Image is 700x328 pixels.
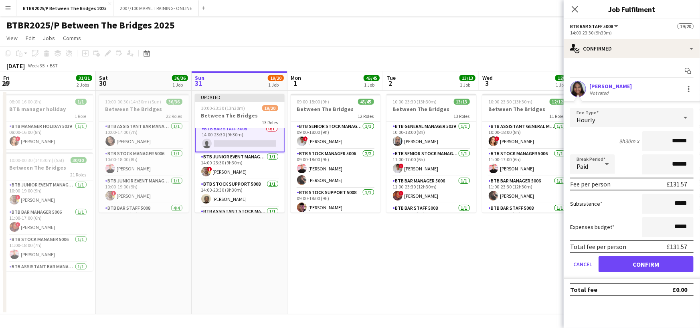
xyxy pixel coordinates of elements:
app-job-card: 09:00-18:00 (9h)45/45Between The Bridges12 RolesBTB Senior Stock Manager 50061/109:00-18:00 (9h)!... [291,94,380,213]
span: 12/12 [550,99,566,105]
span: Week 35 [26,63,47,69]
span: 13 Roles [454,113,470,119]
app-card-role: BTB Bar Manager 50061/111:00-17:00 (6h)![PERSON_NAME] [3,208,93,235]
span: 29 [2,79,10,88]
span: Sun [195,74,204,81]
app-card-role: BTB Bar Manager 50061/111:00-23:30 (12h30m)[PERSON_NAME] [482,176,572,204]
span: 36/36 [166,99,182,105]
span: ! [303,136,308,141]
div: £131.57 [667,180,687,188]
span: 1 Role [75,113,87,119]
div: Updated [195,94,285,100]
span: ! [495,136,500,141]
app-card-role: BTB Assistant General Manager 50061/110:00-18:00 (8h)![PERSON_NAME] [482,122,572,149]
button: Confirm [599,256,694,272]
app-card-role: BTB Bar Staff 50081/111:30-17:30 (6h) [386,204,476,231]
div: 1 Job [460,82,475,88]
span: 19/20 [678,23,694,29]
label: Subsistence [570,200,603,207]
app-card-role: BTB Junior Event Manager 50391/114:00-23:30 (9h30m)![PERSON_NAME] [195,152,285,180]
span: 21 Roles [71,172,87,178]
span: ! [399,164,404,168]
app-card-role: BTB Stock Manager 50061/111:00-18:00 (7h)[PERSON_NAME] [3,235,93,262]
h3: Between The Bridges [3,164,93,171]
app-job-card: 10:00-23:30 (13h30m)12/12Between The Bridges11 RolesBTB Assistant General Manager 50061/110:00-18... [482,94,572,213]
app-card-role: BTB General Manager 50391/110:00-18:00 (8h)[PERSON_NAME] [386,122,476,149]
span: 13/13 [459,75,475,81]
h3: Between The Bridges [195,112,285,119]
h1: BTBR2025/P Between The Bridges 2025 [6,19,175,31]
span: ! [16,222,20,227]
span: 19/20 [268,75,284,81]
app-card-role: BTB Bar Staff 50081/111:30-17:30 (6h) [482,204,572,231]
h3: Between The Bridges [386,105,476,113]
span: ! [111,191,116,196]
span: ! [16,136,20,141]
span: 11 Roles [550,113,566,119]
span: 1 [289,79,301,88]
app-card-role: BTB Manager Holiday 50391/108:00-16:00 (8h)![PERSON_NAME] [3,122,93,149]
a: Edit [22,33,38,43]
h3: Between The Bridges [482,105,572,113]
div: Total fee per person [570,243,626,251]
span: 12/12 [555,75,571,81]
div: [DATE] [6,62,25,70]
span: ! [207,167,212,172]
h3: Between The Bridges [99,105,189,113]
span: 3 [481,79,493,88]
div: 1 Job [364,82,379,88]
span: 10:00-00:30 (14h30m) (Sun) [105,99,162,105]
span: Hourly [577,116,595,124]
app-job-card: Updated10:00-23:30 (13h30m)19/20Between The Bridges13 RolesBTB Bar Staff 50081/114:00-20:00 (6h)[... [195,94,285,213]
span: Sat [99,74,108,81]
span: 08:00-16:00 (8h) [10,99,42,105]
div: 14:00-23:30 (9h30m) [570,30,694,36]
span: BTB Bar Staff 5008 [570,23,613,29]
app-card-role: BTB Assistant Bar Manager 50061/111:00-23:30 (12h30m) [3,262,93,290]
div: 9h30m x [619,138,639,145]
span: 45/45 [358,99,374,105]
span: Tue [386,74,396,81]
span: 12 Roles [358,113,374,119]
span: Fri [3,74,10,81]
app-card-role: BTB Stock support 50081/109:00-18:00 (9h)[PERSON_NAME] [291,188,380,215]
div: 10:00-00:30 (14h30m) (Sun)36/36Between The Bridges22 RolesBTB Assistant Bar Manager 50061/110:00-... [99,94,189,213]
app-job-card: 10:00-00:30 (14h30m) (Sat)30/30Between The Bridges21 RolesBTB Junior Event Manager 50391/110:00-1... [3,152,93,271]
button: Cancel [570,256,595,272]
span: 1/1 [75,99,87,105]
span: 10:00-00:30 (14h30m) (Sat) [10,157,65,163]
span: 2 [385,79,396,88]
app-card-role: BTB Stock Manager 50061/111:00-17:00 (6h)[PERSON_NAME] [482,149,572,176]
app-card-role: BTB Junior Event Manager 50391/110:00-19:00 (9h)![PERSON_NAME] [99,176,189,204]
div: Total fee [570,285,597,294]
div: Not rated [589,90,610,96]
app-card-role: BTB Stock Manager 50062/209:00-18:00 (9h)[PERSON_NAME][PERSON_NAME] [291,149,380,188]
h3: Job Fulfilment [564,4,700,14]
h3: BTB manager holiday [3,105,93,113]
div: £131.57 [667,243,687,251]
span: Mon [291,74,301,81]
div: 1 Job [268,82,283,88]
app-card-role: BTB Senior Stock Manager 50061/109:00-18:00 (9h)![PERSON_NAME] [291,122,380,149]
span: 10:00-23:30 (13h30m) [393,99,437,105]
span: Comms [63,34,81,42]
app-job-card: 08:00-16:00 (8h)1/1BTB manager holiday1 RoleBTB Manager Holiday 50391/108:00-16:00 (8h)![PERSON_N... [3,94,93,149]
app-card-role: BTB Stock Manager 50061/110:00-18:00 (8h)[PERSON_NAME] [99,149,189,176]
app-card-role: BTB Stock support 50081/114:00-23:30 (9h30m)[PERSON_NAME] [195,180,285,207]
div: 1 Job [556,82,571,88]
a: View [3,33,21,43]
span: Jobs [43,34,55,42]
a: Jobs [40,33,58,43]
div: Confirmed [564,39,700,58]
div: 2 Jobs [77,82,92,88]
app-job-card: 10:00-23:30 (13h30m)13/13Between The Bridges13 RolesBTB General Manager 50391/110:00-18:00 (8h)[P... [386,94,476,213]
div: £0.00 [672,285,687,294]
span: 36/36 [172,75,188,81]
div: [PERSON_NAME] [589,83,632,90]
